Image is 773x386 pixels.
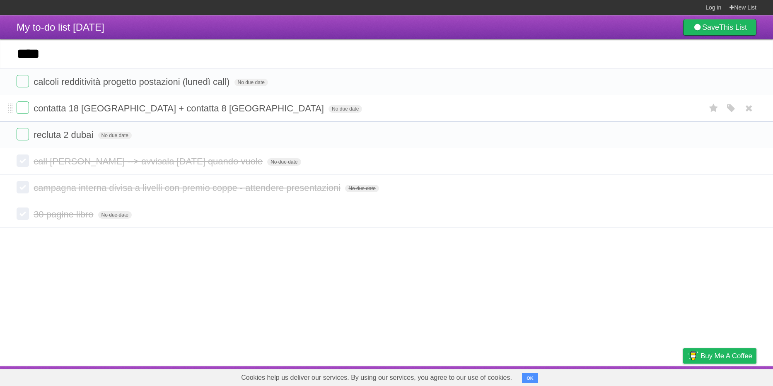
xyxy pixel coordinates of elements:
span: calcoli redditività progetto postazioni (lunedì call) [34,77,232,87]
span: Buy me a coffee [701,349,752,363]
label: Done [17,128,29,140]
span: recluta 2 dubai [34,130,95,140]
span: contatta 18 [GEOGRAPHIC_DATA] + contatta 8 [GEOGRAPHIC_DATA] [34,103,326,113]
label: Done [17,75,29,87]
span: call [PERSON_NAME] --> avvisala [DATE] quando vuole [34,156,265,166]
img: Buy me a coffee [687,349,698,363]
span: Cookies help us deliver our services. By using our services, you agree to our use of cookies. [233,369,520,386]
a: Suggest a feature [704,368,756,384]
span: No due date [267,158,301,166]
span: No due date [234,79,268,86]
label: Done [17,154,29,167]
span: No due date [98,132,132,139]
a: About [573,368,590,384]
b: This List [719,23,747,31]
span: 30 pagine libro [34,209,95,220]
label: Star task [706,101,722,115]
a: Developers [600,368,634,384]
span: No due date [329,105,362,113]
a: Terms [644,368,662,384]
span: No due date [98,211,132,219]
label: Done [17,181,29,193]
span: My to-do list [DATE] [17,22,104,33]
a: SaveThis List [683,19,756,36]
span: campagna interna divisa a livelli con premio coppe - attendere presentazioni [34,183,343,193]
button: OK [522,373,538,383]
span: No due date [345,185,379,192]
a: Buy me a coffee [683,348,756,364]
a: Privacy [672,368,694,384]
label: Done [17,207,29,220]
label: Done [17,101,29,114]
